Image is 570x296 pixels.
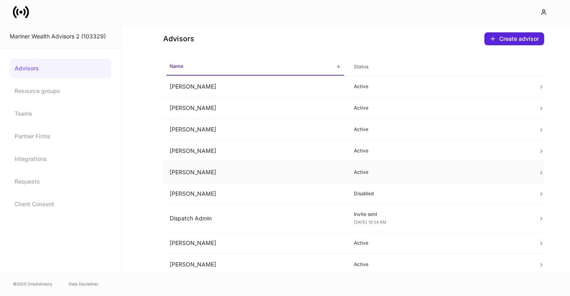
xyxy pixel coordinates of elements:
[354,169,525,175] p: Active
[354,261,525,268] p: Active
[354,83,525,90] p: Active
[354,63,368,70] h6: Status
[163,119,347,140] td: [PERSON_NAME]
[10,81,111,101] a: Resource groups
[10,195,111,214] a: Client Consent
[354,126,525,133] p: Active
[354,211,525,218] p: Invite sent
[163,76,347,97] td: [PERSON_NAME]
[163,162,347,183] td: [PERSON_NAME]
[163,97,347,119] td: [PERSON_NAME]
[170,62,183,70] h6: Name
[354,148,525,154] p: Active
[163,205,347,233] td: Dispatch Admin
[10,59,111,78] a: Advisors
[484,32,544,45] button: Create advisor
[499,35,539,43] div: Create advisor
[351,59,528,75] span: Status
[10,149,111,169] a: Integrations
[166,58,344,76] span: Name
[354,240,525,246] p: Active
[10,172,111,191] a: Requests
[10,32,111,40] div: Mariner Wealth Advisors 2 (103329)
[163,140,347,162] td: [PERSON_NAME]
[13,281,53,287] span: © 2025 OneAdvisory
[163,254,347,275] td: [PERSON_NAME]
[354,190,525,197] p: Disabled
[354,220,386,224] span: [DATE] 10:34 AM
[163,183,347,205] td: [PERSON_NAME]
[10,127,111,146] a: Partner Firms
[163,233,347,254] td: [PERSON_NAME]
[163,34,194,44] h4: Advisors
[354,105,525,111] p: Active
[69,281,99,287] a: Data Disclaimer
[10,104,111,123] a: Teams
